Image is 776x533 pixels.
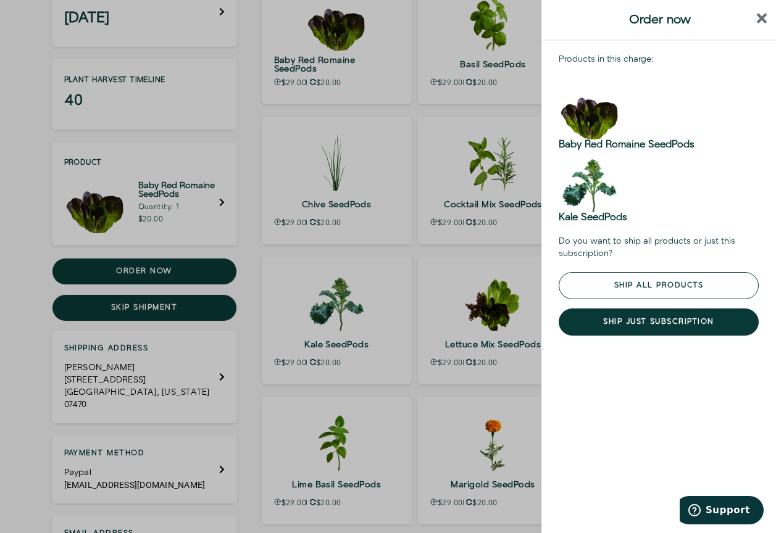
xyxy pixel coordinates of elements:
button: Ship just subscription [559,308,759,336]
h4: Kale SeedPods [559,212,759,223]
h4: Baby Red Romaine SeedPods [559,139,759,151]
iframe: Opens a widget where you can find more information [680,496,764,527]
img: Kale SeedPods [559,151,620,212]
button: close sidebar [757,9,767,30]
div: Do you want to ship all products or just this subscription? [559,235,759,260]
button: Ship all products [559,272,759,299]
div: Products in this charge: [559,53,759,65]
span: Order now [629,11,691,29]
img: Baby Red Romaine SeedPods [559,78,620,139]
